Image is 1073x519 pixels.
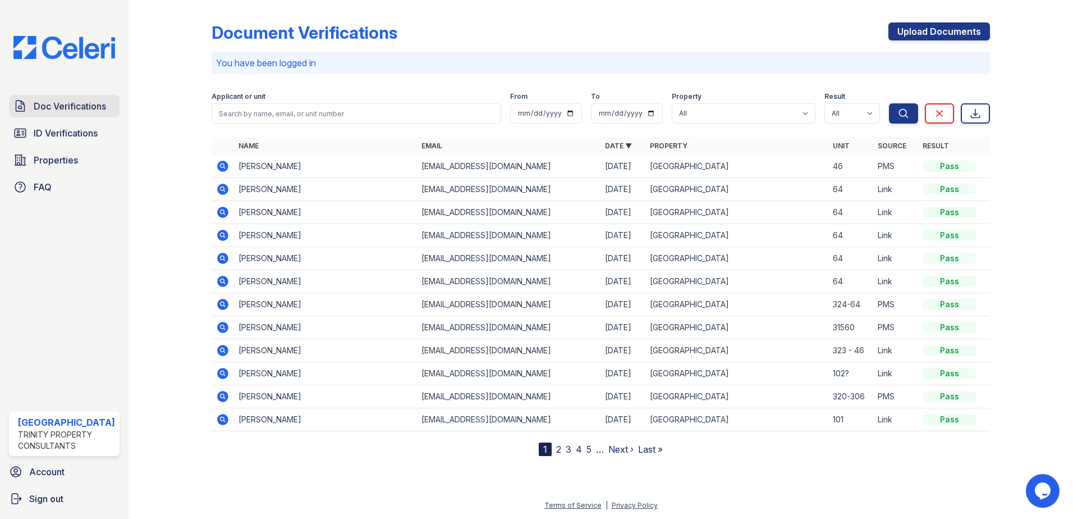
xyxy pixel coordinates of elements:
td: [PERSON_NAME] [234,270,418,293]
td: [EMAIL_ADDRESS][DOMAIN_NAME] [417,224,600,247]
div: Pass [923,299,976,310]
td: [EMAIL_ADDRESS][DOMAIN_NAME] [417,270,600,293]
td: 64 [828,178,873,201]
div: Document Verifications [212,22,397,43]
label: Property [672,92,701,101]
td: Link [873,339,918,362]
td: [DATE] [600,316,645,339]
td: 102? [828,362,873,385]
a: 3 [566,444,571,455]
p: You have been logged in [216,56,986,70]
td: Link [873,247,918,270]
a: Next › [608,444,634,455]
td: Link [873,270,918,293]
td: [EMAIL_ADDRESS][DOMAIN_NAME] [417,385,600,408]
td: [DATE] [600,385,645,408]
td: [EMAIL_ADDRESS][DOMAIN_NAME] [417,155,600,178]
a: Doc Verifications [9,95,120,117]
span: Properties [34,153,78,167]
div: Pass [923,230,976,241]
label: Applicant or unit [212,92,265,101]
td: 101 [828,408,873,431]
td: [PERSON_NAME] [234,362,418,385]
span: ID Verifications [34,126,98,140]
a: 4 [576,444,582,455]
td: 320-306 [828,385,873,408]
td: [EMAIL_ADDRESS][DOMAIN_NAME] [417,293,600,316]
div: 1 [539,443,552,456]
a: Terms of Service [544,501,602,509]
td: [PERSON_NAME] [234,293,418,316]
td: [DATE] [600,201,645,224]
td: [EMAIL_ADDRESS][DOMAIN_NAME] [417,178,600,201]
span: Account [29,465,65,479]
iframe: chat widget [1026,474,1062,508]
div: Pass [923,322,976,333]
div: Pass [923,161,976,172]
label: Result [824,92,845,101]
a: Source [878,142,906,150]
td: 323 - 46 [828,339,873,362]
td: [PERSON_NAME] [234,155,418,178]
td: [GEOGRAPHIC_DATA] [645,362,829,385]
td: [DATE] [600,362,645,385]
a: FAQ [9,176,120,198]
td: 31560 [828,316,873,339]
span: Sign out [29,492,63,506]
td: 64 [828,270,873,293]
td: [EMAIL_ADDRESS][DOMAIN_NAME] [417,316,600,339]
td: PMS [873,293,918,316]
td: [PERSON_NAME] [234,201,418,224]
div: Pass [923,368,976,379]
td: [GEOGRAPHIC_DATA] [645,339,829,362]
td: Link [873,362,918,385]
td: [GEOGRAPHIC_DATA] [645,247,829,270]
td: [EMAIL_ADDRESS][DOMAIN_NAME] [417,201,600,224]
td: 64 [828,224,873,247]
div: [GEOGRAPHIC_DATA] [18,416,115,429]
div: Pass [923,184,976,195]
td: [DATE] [600,339,645,362]
td: [PERSON_NAME] [234,408,418,431]
td: [EMAIL_ADDRESS][DOMAIN_NAME] [417,362,600,385]
td: [GEOGRAPHIC_DATA] [645,155,829,178]
div: Pass [923,391,976,402]
td: [GEOGRAPHIC_DATA] [645,316,829,339]
td: PMS [873,316,918,339]
a: Result [923,142,949,150]
td: [GEOGRAPHIC_DATA] [645,385,829,408]
td: [GEOGRAPHIC_DATA] [645,224,829,247]
td: [DATE] [600,408,645,431]
td: [PERSON_NAME] [234,224,418,247]
td: [EMAIL_ADDRESS][DOMAIN_NAME] [417,339,600,362]
td: Link [873,224,918,247]
a: Date ▼ [605,142,632,150]
div: Trinity Property Consultants [18,429,115,452]
td: [EMAIL_ADDRESS][DOMAIN_NAME] [417,408,600,431]
td: [DATE] [600,224,645,247]
a: Account [4,461,124,483]
td: Link [873,178,918,201]
td: [DATE] [600,293,645,316]
button: Sign out [4,488,124,510]
td: [EMAIL_ADDRESS][DOMAIN_NAME] [417,247,600,270]
a: ID Verifications [9,122,120,144]
span: FAQ [34,180,52,194]
div: Pass [923,207,976,218]
td: Link [873,201,918,224]
td: 64 [828,247,873,270]
span: Doc Verifications [34,99,106,113]
td: 64 [828,201,873,224]
a: Email [421,142,442,150]
a: Privacy Policy [612,501,658,509]
a: Last » [638,444,663,455]
td: [GEOGRAPHIC_DATA] [645,201,829,224]
div: Pass [923,345,976,356]
td: [GEOGRAPHIC_DATA] [645,408,829,431]
td: [DATE] [600,178,645,201]
a: Property [650,142,687,150]
label: To [591,92,600,101]
span: … [596,443,604,456]
td: 324-64 [828,293,873,316]
a: Upload Documents [888,22,990,40]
